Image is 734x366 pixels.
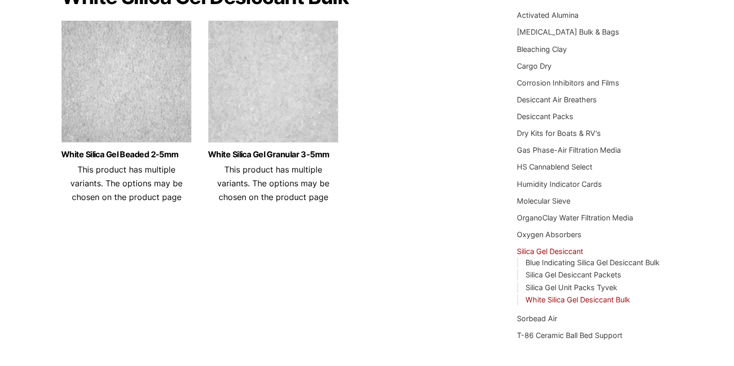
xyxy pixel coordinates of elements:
[70,164,182,202] span: This product has multiple variants. The options may be chosen on the product page
[217,164,329,202] span: This product has multiple variants. The options may be chosen on the product page
[517,146,621,154] a: Gas Phase-Air Filtration Media
[517,213,633,222] a: OrganoClay Water Filtration Media
[526,283,617,292] a: Silica Gel Unit Packs Tyvek
[517,27,619,36] a: [MEDICAL_DATA] Bulk & Bags
[517,230,582,239] a: Oxygen Absorbers
[517,314,557,323] a: Sorbead Air
[517,62,552,70] a: Cargo Dry
[517,11,579,19] a: Activated Alumina
[517,331,622,340] a: T-86 Ceramic Ball Bed Support
[526,295,630,304] a: White Silica Gel Desiccant Bulk
[526,258,660,267] a: Blue Indicating Silica Gel Desiccant Bulk
[517,112,573,121] a: Desiccant Packs
[517,180,602,188] a: Humidity Indicator Cards
[517,78,619,87] a: Corrosion Inhibitors and Films
[208,150,338,159] a: White Silica Gel Granular 3-5mm
[517,129,601,137] a: Dry Kits for Boats & RV's
[517,247,583,256] a: Silica Gel Desiccant
[61,20,192,148] img: White Beaded Silica Gel
[517,95,597,104] a: Desiccant Air Breathers
[61,150,192,159] a: White Silica Gel Beaded 2-5mm
[517,45,567,53] a: Bleaching Clay
[517,162,592,171] a: HS Cannablend Select
[517,196,570,205] a: Molecular Sieve
[526,270,621,279] a: Silica Gel Desiccant Packets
